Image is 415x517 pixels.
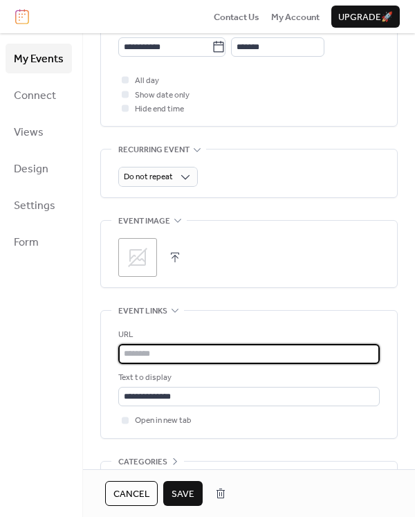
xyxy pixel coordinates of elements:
img: logo [15,9,29,24]
button: Upgrade🚀 [331,6,400,28]
div: URL [118,328,377,342]
span: My Events [14,48,64,70]
a: My Events [6,44,72,73]
a: My Account [271,10,320,24]
span: Event links [118,305,167,318]
span: Cancel [113,487,149,501]
a: Views [6,117,72,147]
div: ; [118,238,157,277]
span: All day [135,74,159,88]
span: Categories [118,455,167,469]
span: Form [14,232,39,253]
span: Recurring event [118,143,190,157]
span: Views [14,122,44,143]
div: Text to display [118,371,377,385]
button: Cancel [105,481,158,506]
a: Design [6,154,72,183]
a: Settings [6,190,72,220]
span: Show date only [135,89,190,102]
span: Upgrade 🚀 [338,10,393,24]
div: ••• [101,462,397,491]
button: Save [163,481,203,506]
span: Settings [14,195,55,217]
a: Connect [6,80,72,110]
span: Open in new tab [135,414,192,428]
span: Connect [14,85,56,107]
a: Contact Us [214,10,259,24]
span: Do not repeat [124,169,173,185]
span: Event image [118,215,170,228]
a: Form [6,227,72,257]
span: Design [14,158,48,180]
span: Hide end time [135,102,184,116]
span: Save [172,487,194,501]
